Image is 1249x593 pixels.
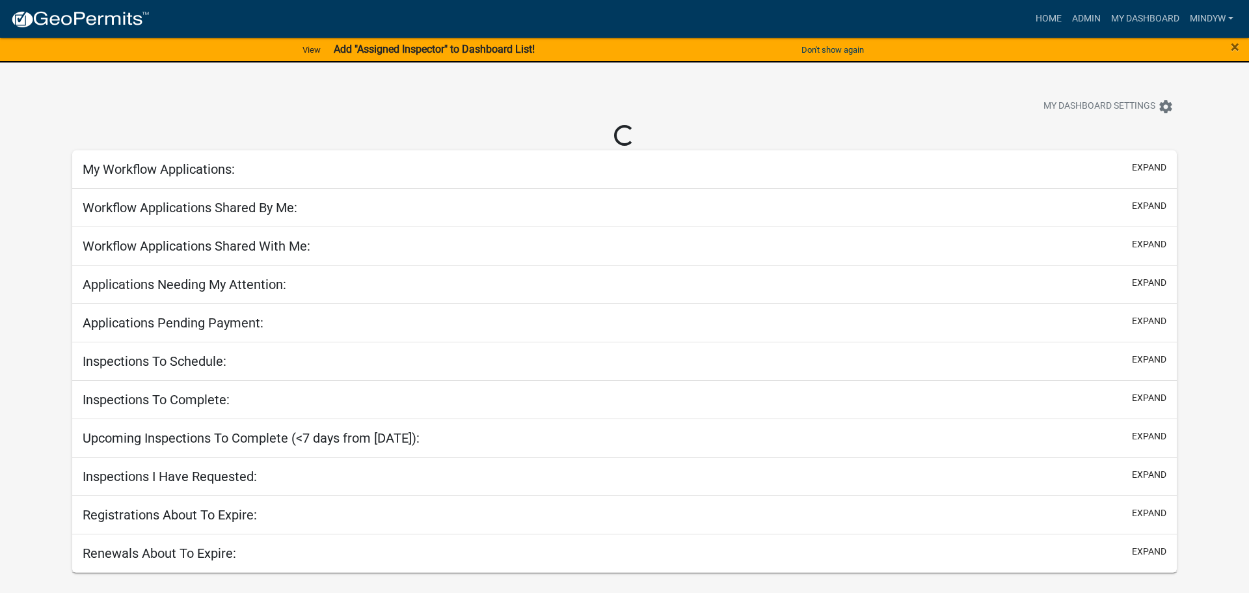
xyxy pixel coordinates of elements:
[1043,99,1155,115] span: My Dashboard Settings
[1106,7,1185,31] a: My Dashboard
[83,315,263,331] h5: Applications Pending Payment:
[1132,161,1166,174] button: expand
[83,238,310,254] h5: Workflow Applications Shared With Me:
[83,392,230,407] h5: Inspections To Complete:
[1132,430,1166,443] button: expand
[1132,276,1166,290] button: expand
[1132,314,1166,328] button: expand
[1132,353,1166,366] button: expand
[1132,506,1166,520] button: expand
[83,277,286,292] h5: Applications Needing My Attention:
[83,200,297,215] h5: Workflow Applications Shared By Me:
[796,39,869,61] button: Don't show again
[1185,7,1239,31] a: mindyw
[1231,39,1239,55] button: Close
[1067,7,1106,31] a: Admin
[1030,7,1067,31] a: Home
[83,353,226,369] h5: Inspections To Schedule:
[1158,99,1174,115] i: settings
[83,469,257,484] h5: Inspections I Have Requested:
[297,39,326,61] a: View
[334,43,535,55] strong: Add "Assigned Inspector" to Dashboard List!
[1132,238,1166,251] button: expand
[83,545,236,561] h5: Renewals About To Expire:
[1132,468,1166,482] button: expand
[1132,545,1166,559] button: expand
[1132,199,1166,213] button: expand
[1033,94,1184,119] button: My Dashboard Settingssettings
[1132,391,1166,405] button: expand
[83,507,257,523] h5: Registrations About To Expire:
[83,430,420,446] h5: Upcoming Inspections To Complete (<7 days from [DATE]):
[83,161,235,177] h5: My Workflow Applications:
[1231,38,1239,56] span: ×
